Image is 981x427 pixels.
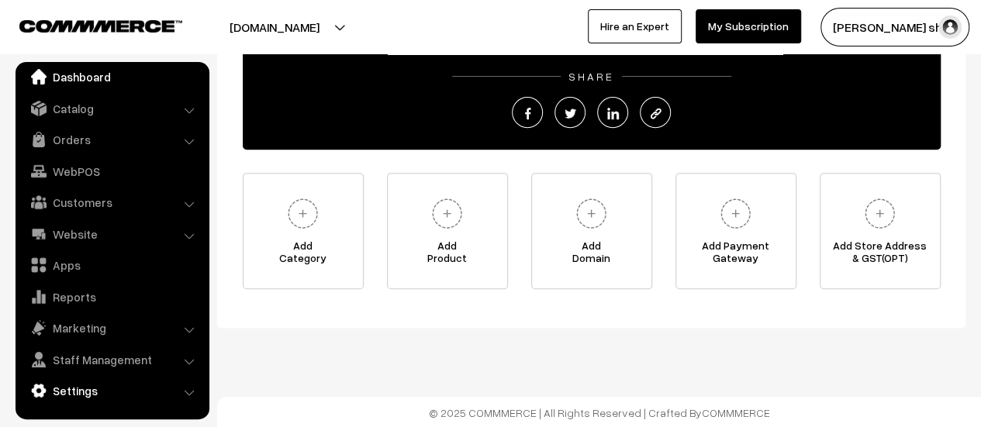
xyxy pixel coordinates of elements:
[820,173,941,289] a: Add Store Address& GST(OPT)
[19,126,204,153] a: Orders
[387,173,508,289] a: AddProduct
[938,15,962,39] img: user
[19,188,204,216] a: Customers
[532,239,651,270] span: Add Domain
[388,239,507,270] span: Add Product
[696,9,801,43] a: My Subscription
[243,173,364,289] a: AddCategory
[19,377,204,405] a: Settings
[588,9,682,43] a: Hire an Expert
[676,239,796,270] span: Add Payment Gateway
[820,8,969,46] button: [PERSON_NAME] sha…
[570,192,613,235] img: plus.svg
[244,239,363,270] span: Add Category
[19,314,204,342] a: Marketing
[282,192,324,235] img: plus.svg
[19,251,204,279] a: Apps
[19,15,155,34] a: COMMMERCE
[702,406,770,419] a: COMMMERCE
[714,192,757,235] img: plus.svg
[561,70,622,83] span: SHARE
[531,173,652,289] a: AddDomain
[19,63,204,91] a: Dashboard
[175,8,374,46] button: [DOMAIN_NAME]
[675,173,796,289] a: Add PaymentGateway
[19,20,182,32] img: COMMMERCE
[19,220,204,248] a: Website
[858,192,901,235] img: plus.svg
[19,95,204,122] a: Catalog
[19,157,204,185] a: WebPOS
[426,192,468,235] img: plus.svg
[19,283,204,311] a: Reports
[820,239,940,270] span: Add Store Address & GST(OPT)
[19,346,204,374] a: Staff Management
